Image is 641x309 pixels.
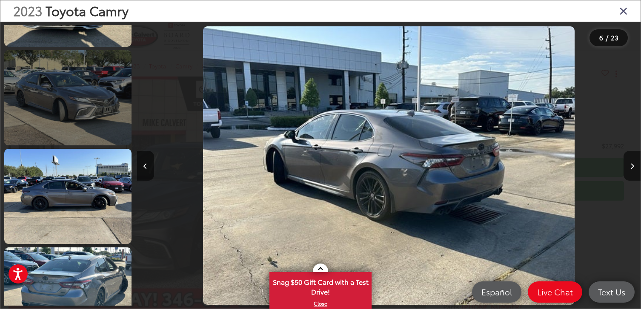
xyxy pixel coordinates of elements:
i: Close gallery [619,5,628,16]
span: 2023 [13,1,42,20]
span: 6 [599,33,603,42]
a: Live Chat [528,281,582,303]
a: Español [472,281,521,303]
img: 2023 Toyota Camry XSE [3,148,133,245]
span: Text Us [594,286,630,297]
span: / [605,35,609,41]
span: Toyota Camry [46,1,129,20]
span: Live Chat [533,286,577,297]
a: Text Us [589,281,635,303]
button: Next image [624,151,641,181]
img: 2023 Toyota Camry XSE [203,26,574,304]
span: Español [477,286,516,297]
span: Snag $50 Gift Card with a Test Drive! [270,273,371,299]
span: 23 [611,33,618,42]
div: 2023 Toyota Camry XSE 5 [137,26,641,304]
button: Previous image [137,151,154,181]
